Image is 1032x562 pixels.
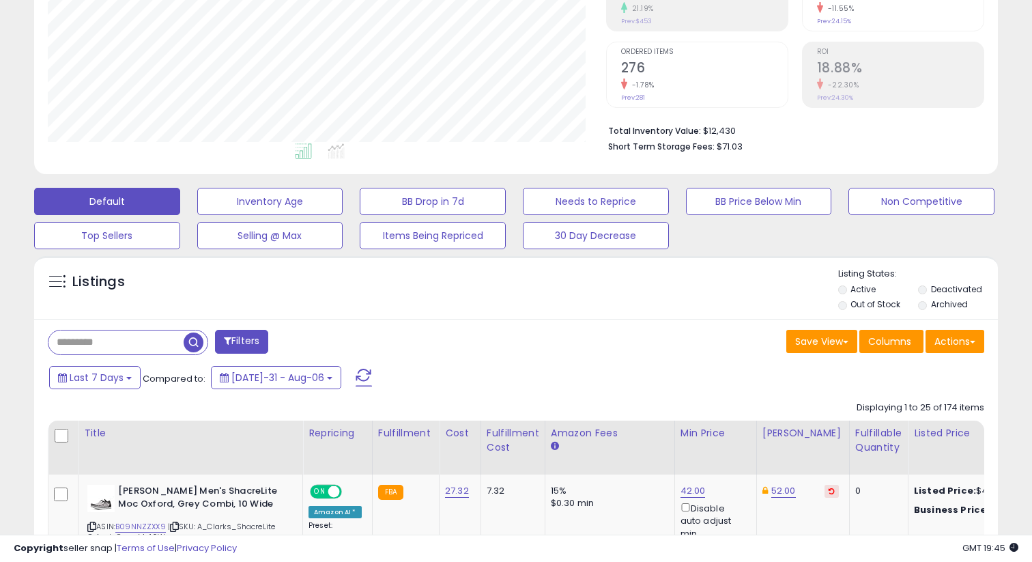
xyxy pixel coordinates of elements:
div: [PERSON_NAME] [762,426,844,440]
small: 21.19% [627,3,654,14]
label: Active [850,283,876,295]
div: Disable auto adjust min [680,501,746,540]
div: seller snap | | [14,542,237,555]
button: Columns [859,330,923,353]
div: 7.32 [487,485,534,497]
button: Filters [215,330,268,354]
div: Amazon AI * [309,506,362,518]
span: Columns [868,335,911,348]
div: Title [84,426,297,440]
button: 30 Day Decrease [523,222,669,249]
label: Out of Stock [850,298,900,310]
small: Amazon Fees. [551,440,559,453]
a: B09NNZZXX9 [115,521,166,533]
small: Prev: 24.15% [817,17,851,25]
span: $71.03 [717,140,743,153]
div: Repricing [309,426,367,440]
a: 42.00 [680,484,706,498]
button: Selling @ Max [197,222,343,249]
button: Needs to Reprice [523,188,669,215]
small: Prev: 281 [621,94,645,102]
button: BB Drop in 7d [360,188,506,215]
button: Last 7 Days [49,366,141,389]
span: OFF [340,486,362,498]
b: Short Term Storage Fees: [608,141,715,152]
h5: Listings [72,272,125,292]
span: ON [311,486,328,498]
span: Last 7 Days [70,371,124,384]
div: Cost [445,426,475,440]
div: Preset: [309,521,362,552]
h2: 276 [621,60,788,79]
img: 41+hYZkNLqL._SL40_.jpg [87,485,115,512]
button: Actions [926,330,984,353]
span: ROI [817,48,984,56]
button: Non Competitive [848,188,994,215]
small: -1.78% [627,80,655,90]
a: Privacy Policy [177,542,237,554]
span: Compared to: [143,372,205,385]
span: 2025-08-14 19:45 GMT [962,542,1018,554]
button: Save View [786,330,857,353]
div: Displaying 1 to 25 of 174 items [857,402,984,415]
label: Deactivated [931,283,982,295]
div: $47.99 [914,485,1027,497]
strong: Copyright [14,542,63,554]
div: Fulfillable Quantity [855,426,902,455]
h2: 18.88% [817,60,984,79]
button: Default [34,188,180,215]
a: 52.00 [771,484,796,498]
button: BB Price Below Min [686,188,832,215]
small: -22.30% [823,80,859,90]
b: [PERSON_NAME] Men's ShacreLite Moc Oxford, Grey Combi, 10 Wide [118,485,284,514]
button: [DATE]-31 - Aug-06 [211,366,341,389]
small: -11.55% [823,3,855,14]
label: Archived [931,298,968,310]
div: 0 [855,485,898,497]
small: Prev: $453 [621,17,652,25]
button: Items Being Repriced [360,222,506,249]
b: Listed Price: [914,484,976,497]
div: Fulfillment [378,426,433,440]
button: Inventory Age [197,188,343,215]
small: Prev: 24.30% [817,94,853,102]
a: Terms of Use [117,542,175,554]
div: 15% [551,485,664,497]
b: Total Inventory Value: [608,125,701,137]
button: Top Sellers [34,222,180,249]
div: $47.98 [914,504,1027,516]
span: [DATE]-31 - Aug-06 [231,371,324,384]
b: Business Price: [914,503,989,516]
a: 27.32 [445,484,469,498]
p: Listing States: [838,268,999,281]
div: $0.30 min [551,497,664,509]
span: Ordered Items [621,48,788,56]
small: FBA [378,485,403,500]
div: Listed Price [914,426,1032,440]
span: | SKU: A_Clarks_ShacreLite Oxford_Grey_M_10W [87,521,275,542]
div: Min Price [680,426,751,440]
li: $12,430 [608,122,974,138]
div: Fulfillment Cost [487,426,539,455]
div: Amazon Fees [551,426,669,440]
